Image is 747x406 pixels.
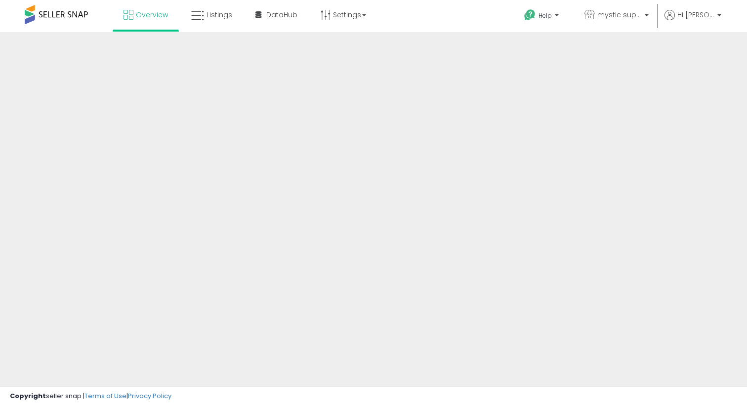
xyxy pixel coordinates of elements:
span: Hi [PERSON_NAME] [677,10,714,20]
i: Get Help [524,9,536,21]
strong: Copyright [10,391,46,401]
span: mystic supply [597,10,642,20]
span: DataHub [266,10,297,20]
a: Hi [PERSON_NAME] [664,10,721,32]
a: Terms of Use [84,391,126,401]
div: seller snap | | [10,392,171,401]
span: Listings [207,10,232,20]
a: Help [516,1,569,32]
span: Help [539,11,552,20]
a: Privacy Policy [128,391,171,401]
span: Overview [136,10,168,20]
